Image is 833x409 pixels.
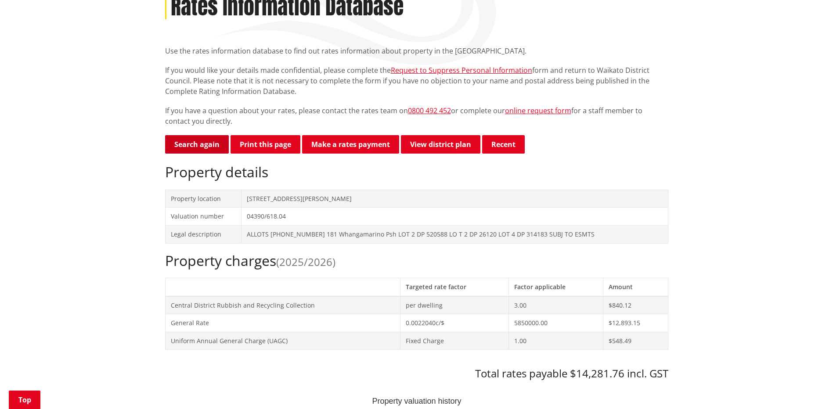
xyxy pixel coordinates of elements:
text: Property valuation history [372,397,461,405]
th: Factor applicable [509,278,603,296]
a: Search again [165,135,229,154]
p: If you would like your details made confidential, please complete the form and return to Waikato ... [165,65,668,97]
td: 5850000.00 [509,314,603,332]
td: Central District Rubbish and Recycling Collection [165,296,400,314]
p: If you have a question about your rates, please contact the rates team on or complete our for a s... [165,105,668,126]
td: per dwelling [400,296,508,314]
td: Property location [165,190,242,208]
a: online request form [505,106,571,115]
p: Use the rates information database to find out rates information about property in the [GEOGRAPHI... [165,46,668,56]
h2: Property details [165,164,668,180]
a: 0800 492 452 [408,106,451,115]
a: Make a rates payment [302,135,399,154]
td: 1.00 [509,332,603,350]
a: Top [9,391,40,409]
td: Legal description [165,225,242,243]
td: $12,893.15 [603,314,668,332]
a: Request to Suppress Personal Information [391,65,532,75]
td: $840.12 [603,296,668,314]
th: Amount [603,278,668,296]
span: (2025/2026) [276,255,335,269]
td: [STREET_ADDRESS][PERSON_NAME] [242,190,668,208]
h2: Property charges [165,252,668,269]
a: View district plan [401,135,480,154]
button: Recent [482,135,525,154]
td: 0.0022040c/$ [400,314,508,332]
td: $548.49 [603,332,668,350]
td: 3.00 [509,296,603,314]
button: Print this page [231,135,300,154]
h3: Total rates payable $14,281.76 incl. GST [165,367,668,380]
td: Fixed Charge [400,332,508,350]
iframe: Messenger Launcher [793,372,824,404]
td: 04390/618.04 [242,208,668,226]
td: Uniform Annual General Charge (UAGC) [165,332,400,350]
td: ALLOTS [PHONE_NUMBER] 181 Whangamarino Psh LOT 2 DP 520588 LO T 2 DP 26120 LOT 4 DP 314183 SUBJ T... [242,225,668,243]
th: Targeted rate factor [400,278,508,296]
td: General Rate [165,314,400,332]
td: Valuation number [165,208,242,226]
